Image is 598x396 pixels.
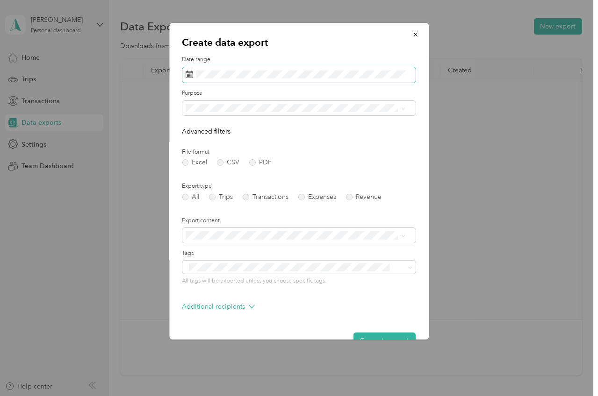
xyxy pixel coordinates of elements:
[353,332,416,349] button: Generate export
[182,89,416,98] label: Purpose
[243,194,289,200] label: Transactions
[182,56,416,64] label: Date range
[250,159,272,166] label: PDF
[182,127,416,136] p: Advanced filters
[182,159,208,166] label: Excel
[299,194,337,200] label: Expenses
[182,194,200,200] label: All
[182,217,416,225] label: Export content
[182,148,416,156] label: File format
[182,36,416,49] p: Create data export
[182,249,416,258] label: Tags
[217,159,240,166] label: CSV
[182,182,416,191] label: Export type
[182,277,416,285] p: All tags will be exported unless you choose specific tags.
[546,344,598,396] iframe: Everlance-gr Chat Button Frame
[346,194,382,200] label: Revenue
[182,302,255,311] p: Additional recipients
[209,194,233,200] label: Trips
